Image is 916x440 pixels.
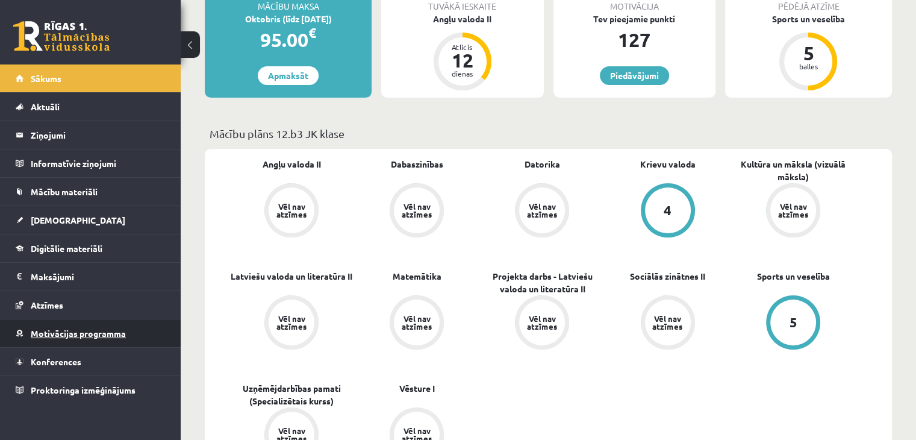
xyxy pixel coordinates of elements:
div: balles [790,63,826,70]
a: Vēl nav atzīmes [479,295,605,352]
legend: Informatīvie ziņojumi [31,149,166,177]
span: [DEMOGRAPHIC_DATA] [31,215,125,225]
div: Vēl nav atzīmes [400,203,434,218]
span: Mācību materiāli [31,186,98,197]
div: 95.00 [205,25,372,54]
a: Digitālie materiāli [16,234,166,262]
div: Angļu valoda II [381,13,543,25]
div: 4 [664,204,671,217]
a: Matemātika [393,270,441,283]
a: Vēl nav atzīmes [229,183,354,240]
a: Angļu valoda II Atlicis 12 dienas [381,13,543,92]
a: Vēl nav atzīmes [605,295,731,352]
div: Atlicis [444,43,481,51]
a: Datorika [525,158,560,171]
a: Sports un veselība 5 balles [725,13,892,92]
a: Apmaksāt [258,66,319,85]
a: Aktuāli [16,93,166,121]
a: Piedāvājumi [600,66,669,85]
div: Vēl nav atzīmes [275,203,308,218]
p: Mācību plāns 12.b3 JK klase [210,125,887,142]
a: Sports un veselība [756,270,829,283]
a: Vēsture I [399,382,435,395]
a: Vēl nav atzīmes [229,295,354,352]
a: Uzņēmējdarbības pamati (Specializētais kurss) [229,382,354,407]
span: € [308,24,316,42]
div: 127 [553,25,715,54]
a: Vēl nav atzīmes [354,183,479,240]
a: Atzīmes [16,291,166,319]
div: dienas [444,70,481,77]
legend: Maksājumi [31,263,166,291]
div: Vēl nav atzīmes [651,315,685,330]
div: Sports un veselība [725,13,892,25]
div: Tev pieejamie punkti [553,13,715,25]
div: Oktobris (līdz [DATE]) [205,13,372,25]
span: Proktoringa izmēģinājums [31,385,136,395]
a: Dabaszinības [391,158,443,171]
a: Mācību materiāli [16,178,166,206]
a: Proktoringa izmēģinājums [16,376,166,404]
div: Vēl nav atzīmes [525,203,559,218]
span: Atzīmes [31,300,63,310]
span: Aktuāli [31,101,60,112]
a: Vēl nav atzīmes [354,295,479,352]
a: Sociālās zinātnes II [630,270,705,283]
div: Vēl nav atzīmes [776,203,810,218]
div: Vēl nav atzīmes [275,315,308,330]
div: 12 [444,51,481,70]
a: Krievu valoda [640,158,696,171]
div: Vēl nav atzīmes [525,315,559,330]
div: 5 [790,43,826,63]
a: Angļu valoda II [263,158,321,171]
a: Vēl nav atzīmes [731,183,856,240]
a: Konferences [16,348,166,376]
a: Motivācijas programma [16,319,166,347]
span: Sākums [31,73,61,84]
a: 4 [605,183,731,240]
a: 5 [731,295,856,352]
div: 5 [789,316,797,329]
div: Vēl nav atzīmes [400,315,434,330]
a: Rīgas 1. Tālmācības vidusskola [13,21,110,51]
legend: Ziņojumi [31,121,166,149]
a: [DEMOGRAPHIC_DATA] [16,206,166,234]
a: Vēl nav atzīmes [479,183,605,240]
a: Kultūra un māksla (vizuālā māksla) [731,158,856,183]
span: Digitālie materiāli [31,243,102,254]
a: Maksājumi [16,263,166,291]
span: Motivācijas programma [31,328,126,339]
a: Sākums [16,64,166,92]
a: Ziņojumi [16,121,166,149]
a: Projekta darbs - Latviešu valoda un literatūra II [479,270,605,295]
a: Informatīvie ziņojumi [16,149,166,177]
a: Latviešu valoda un literatūra II [231,270,352,283]
span: Konferences [31,356,81,367]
